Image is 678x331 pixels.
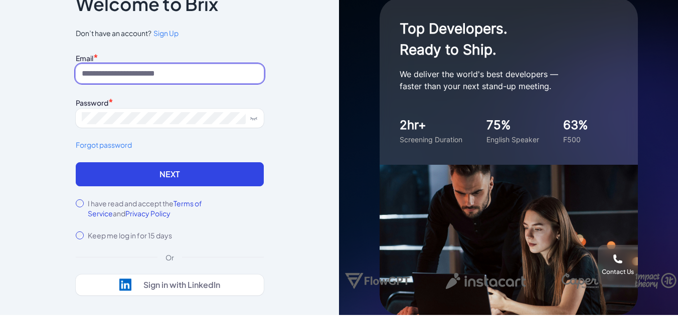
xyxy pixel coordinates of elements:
label: Keep me log in for 15 days [88,230,172,240]
div: English Speaker [486,134,539,145]
a: Forgot password [76,140,264,150]
label: Email [76,54,93,63]
div: Contact Us [602,268,634,276]
button: Contact Us [598,245,638,285]
button: Next [76,162,264,186]
p: We deliver the world's best developers — faster than your next stand-up meeting. [400,68,600,92]
div: 63% [563,116,588,134]
span: Privacy Policy [125,209,171,218]
span: Sign Up [153,29,179,38]
div: 75% [486,116,539,134]
h1: Top Developers. Ready to Ship. [400,18,600,60]
span: Don’t have an account? [76,28,264,39]
span: Terms of Service [88,199,202,218]
div: F500 [563,134,588,145]
div: Screening Duration [400,134,462,145]
a: Sign Up [151,28,179,39]
label: I have read and accept the and [88,198,264,218]
div: 2hr+ [400,116,462,134]
div: Sign in with LinkedIn [143,280,220,290]
div: Or [157,252,182,262]
label: Password [76,98,108,107]
button: Sign in with LinkedIn [76,274,264,295]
